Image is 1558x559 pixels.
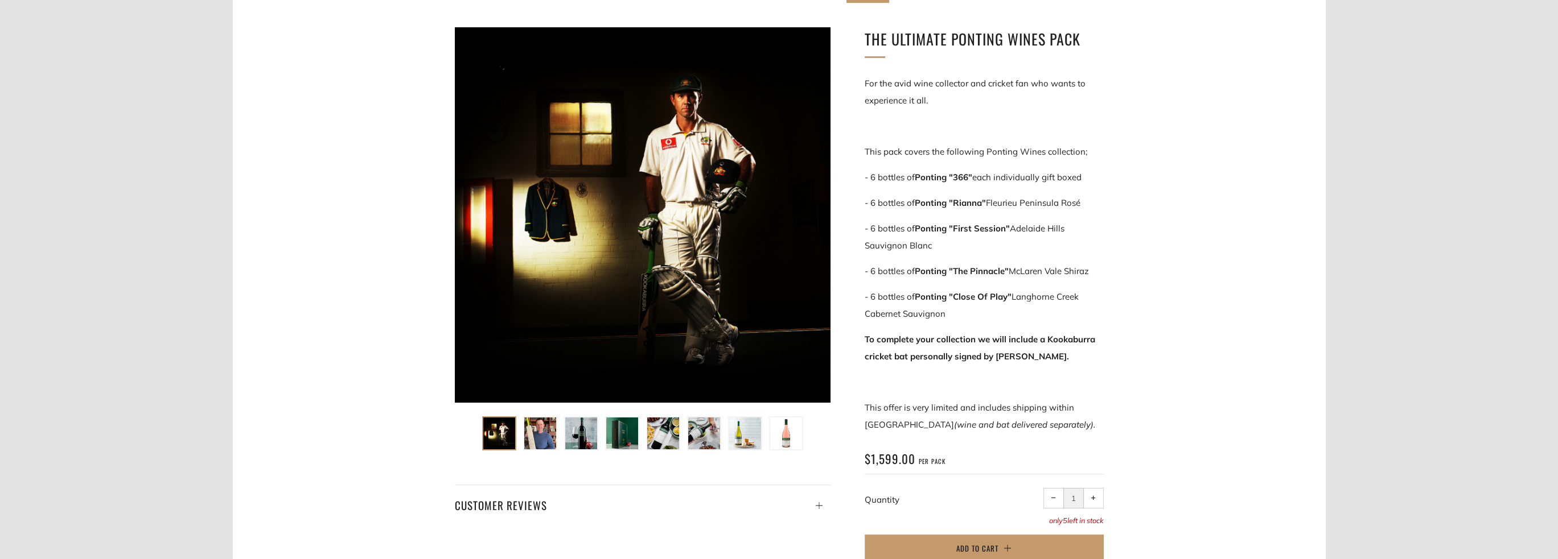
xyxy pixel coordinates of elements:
span: 5 [1063,516,1067,525]
strong: Ponting "Rianna" [915,197,986,208]
p: This offer is very limited and includes shipping within [GEOGRAPHIC_DATA] [865,399,1104,433]
p: - 6 bottles of Adelaide Hills Sauvignon Blanc [865,220,1104,254]
span: per pack [919,457,946,466]
button: Load image into Gallery viewer, The Ultimate Ponting Wines Pack [482,416,516,450]
span: − [1051,495,1056,500]
h4: Customer Reviews [455,495,831,515]
strong: Ponting "366" [915,172,972,183]
p: For the avid wine collector and cricket fan who wants to experience it all. [865,75,1104,109]
p: - 6 bottles of Fleurieu Peninsula Rosé [865,194,1104,212]
input: quantity [1063,488,1084,508]
img: Load image into Gallery viewer, The Ultimate Ponting Wines Pack [647,417,679,449]
strong: Ponting "The Pinnacle" [915,266,1009,276]
a: Customer Reviews [455,485,831,515]
strong: Ponting "Close Of Play" [915,291,1012,302]
p: - 6 bottles of McLaren Vale Shiraz [865,263,1104,280]
img: Load image into Gallery viewer, The Ultimate Ponting Wines Pack [524,417,556,449]
img: Load image into Gallery viewer, The Ultimate Ponting Wines Pack [565,417,597,449]
p: only left in stock [865,517,1104,524]
img: Load image into Gallery viewer, The Ultimate Ponting Wines Pack [770,417,802,449]
strong: Ponting "First Session" [915,223,1010,234]
p: - 6 bottles of each individually gift boxed [865,169,1104,186]
em: (wine and bat delivered separately). [954,419,1095,430]
h1: The Ultimate Ponting Wines Pack [865,27,1104,51]
p: - 6 bottles of Langhorne Creek Cabernet Sauvignon [865,288,1104,322]
img: Load image into Gallery viewer, The Ultimate Ponting Wines Pack [688,417,720,449]
strong: To complete your collection we will include a Kookaburra cricket bat personally signed by [PERSON... [865,334,1095,362]
img: Load image into Gallery viewer, The Ultimate Ponting Wines Pack [483,417,515,449]
img: Load image into Gallery viewer, The Ultimate Ponting Wines Pack [729,417,761,449]
span: Add to Cart [956,543,998,554]
span: + [1091,495,1096,500]
p: This pack covers the following Ponting Wines collection; [865,143,1104,160]
span: $1,599.00 [865,450,915,467]
label: Quantity [865,494,899,505]
img: Load image into Gallery viewer, The Ultimate Ponting Wines Pack [606,417,638,449]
